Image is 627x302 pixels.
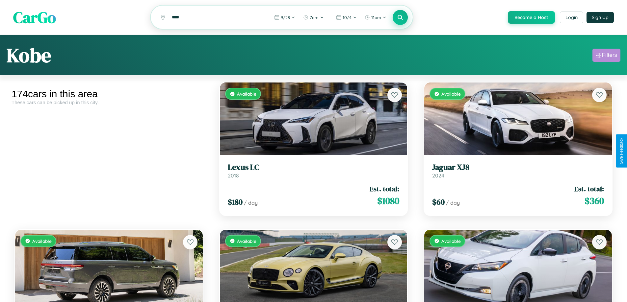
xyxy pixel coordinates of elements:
[310,15,319,20] span: 7am
[446,199,460,206] span: / day
[377,194,399,207] span: $ 1080
[281,15,290,20] span: 9 / 28
[585,194,604,207] span: $ 360
[13,7,56,28] span: CarGo
[12,88,206,100] div: 174 cars in this area
[271,12,299,23] button: 9/28
[508,11,555,24] button: Become a Host
[228,197,243,207] span: $ 180
[574,184,604,194] span: Est. total:
[32,238,52,244] span: Available
[441,91,461,97] span: Available
[244,199,258,206] span: / day
[560,12,583,23] button: Login
[228,163,400,172] h3: Lexus LC
[7,42,51,69] h1: Kobe
[237,238,256,244] span: Available
[361,12,390,23] button: 11pm
[602,52,617,58] div: Filters
[432,197,445,207] span: $ 60
[371,15,381,20] span: 11pm
[441,238,461,244] span: Available
[228,172,239,179] span: 2018
[300,12,327,23] button: 7am
[592,49,620,62] button: Filters
[333,12,360,23] button: 10/4
[587,12,614,23] button: Sign Up
[432,163,604,179] a: Jaguar XJ82024
[343,15,352,20] span: 10 / 4
[237,91,256,97] span: Available
[432,163,604,172] h3: Jaguar XJ8
[370,184,399,194] span: Est. total:
[12,100,206,105] div: These cars can be picked up in this city.
[619,138,624,164] div: Give Feedback
[432,172,444,179] span: 2024
[228,163,400,179] a: Lexus LC2018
